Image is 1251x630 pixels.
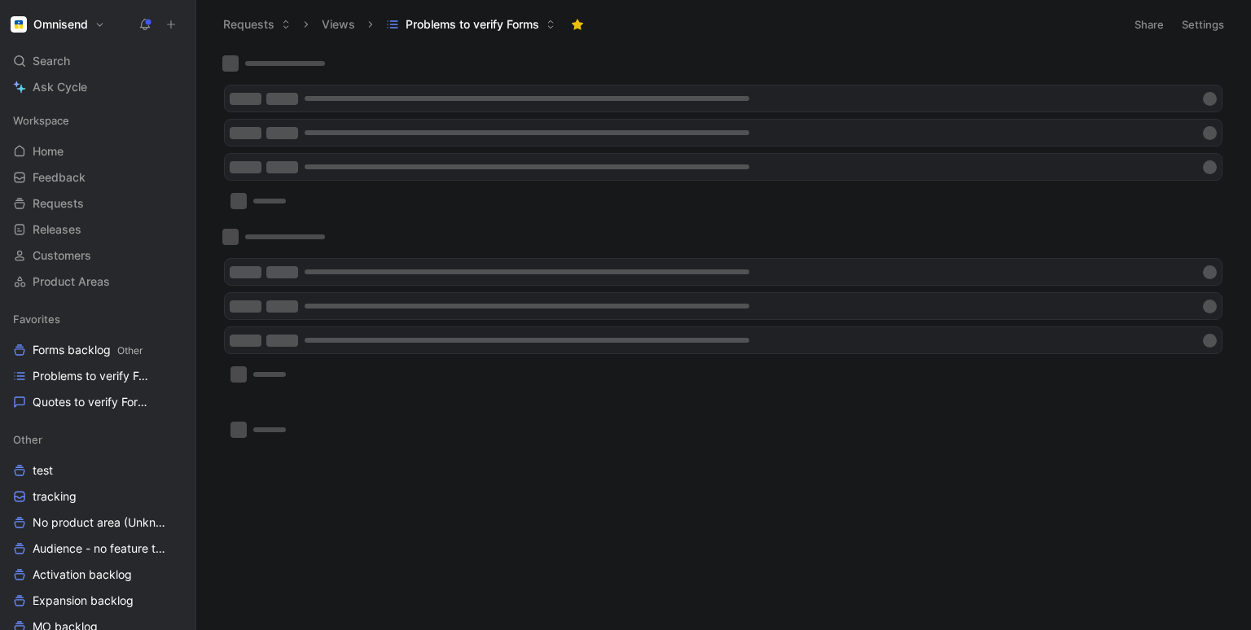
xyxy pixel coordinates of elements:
span: Other [117,344,143,357]
div: Search [7,49,189,73]
span: Favorites [13,311,60,327]
a: Feedback [7,165,189,190]
span: test [33,462,53,479]
a: Releases [7,217,189,242]
span: Activation backlog [33,567,132,583]
a: Audience - no feature tag [7,536,189,561]
span: Forms backlog [33,342,143,359]
span: Product Areas [33,273,110,290]
div: Other [7,427,189,452]
div: Workspace [7,108,189,133]
a: test [7,458,189,483]
span: tracking [33,488,77,505]
span: Feedback [33,169,86,186]
button: Requests [216,12,298,37]
button: Views [314,12,362,37]
a: Home [7,139,189,164]
span: Workspace [13,112,69,129]
span: Other [13,431,42,448]
div: Favorites [7,307,189,331]
a: Quotes to verify Forms [7,390,189,414]
span: Home [33,143,64,160]
h1: Omnisend [33,17,88,32]
a: Customers [7,243,189,268]
a: Forms backlogOther [7,338,189,362]
a: Ask Cycle [7,75,189,99]
a: Requests [7,191,189,216]
button: OmnisendOmnisend [7,13,109,36]
a: tracking [7,484,189,509]
button: Settings [1174,13,1231,36]
span: Quotes to verify Forms [33,394,148,410]
span: No product area (Unknowns) [33,514,168,531]
button: Problems to verify Forms [379,12,563,37]
span: Search [33,51,70,71]
span: Expansion backlog [33,593,134,609]
span: Customers [33,247,91,264]
span: Audience - no feature tag [33,540,166,557]
img: Omnisend [11,16,27,33]
a: No product area (Unknowns) [7,510,189,535]
span: Problems to verify Forms [406,16,539,33]
a: Problems to verify Forms [7,364,189,388]
span: Releases [33,221,81,238]
a: Expansion backlog [7,588,189,613]
a: Activation backlog [7,562,189,587]
button: Share [1127,13,1171,36]
span: Ask Cycle [33,77,87,97]
a: Product Areas [7,269,189,294]
span: Requests [33,195,84,212]
span: Problems to verify Forms [33,368,151,384]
